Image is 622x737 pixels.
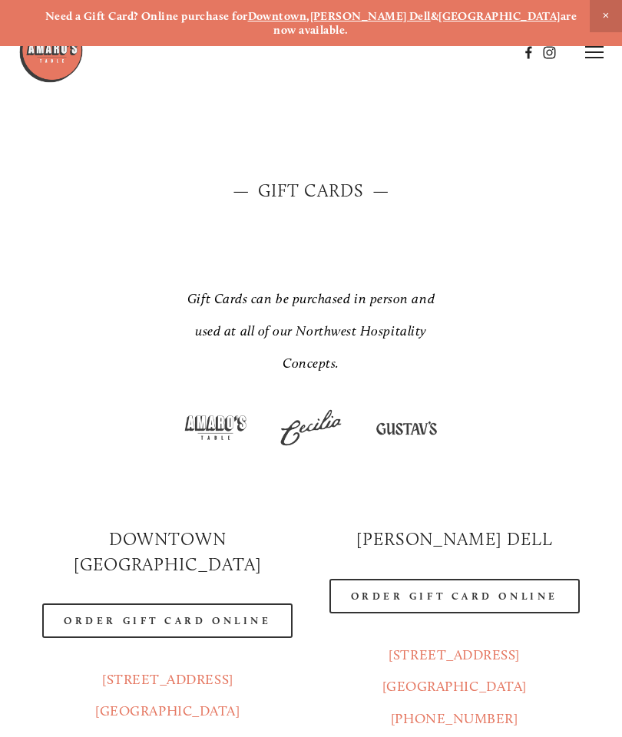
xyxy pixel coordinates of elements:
[391,710,518,727] a: [PHONE_NUMBER]
[248,9,307,23] a: Downtown
[38,527,298,577] h2: Downtown [GEOGRAPHIC_DATA]
[389,646,520,663] a: [STREET_ADDRESS]
[18,18,84,84] img: Amaro's Table
[438,9,561,23] a: [GEOGRAPHIC_DATA]
[431,9,438,23] strong: &
[324,527,584,552] h2: [PERSON_NAME] DELL
[310,9,431,23] a: [PERSON_NAME] Dell
[273,9,579,37] strong: are now available.
[306,9,309,23] strong: ,
[382,678,527,695] a: [GEOGRAPHIC_DATA]
[38,179,585,203] h2: — Gift Cards —
[45,9,248,23] strong: Need a Gift Card? Online purchase for
[187,290,438,372] em: Gift Cards can be purchased in person and used at all of our Northwest Hospitality Concepts.
[329,579,580,613] a: Order Gift Card Online
[42,603,293,638] a: Order Gift Card Online
[95,671,240,719] a: [STREET_ADDRESS][GEOGRAPHIC_DATA]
